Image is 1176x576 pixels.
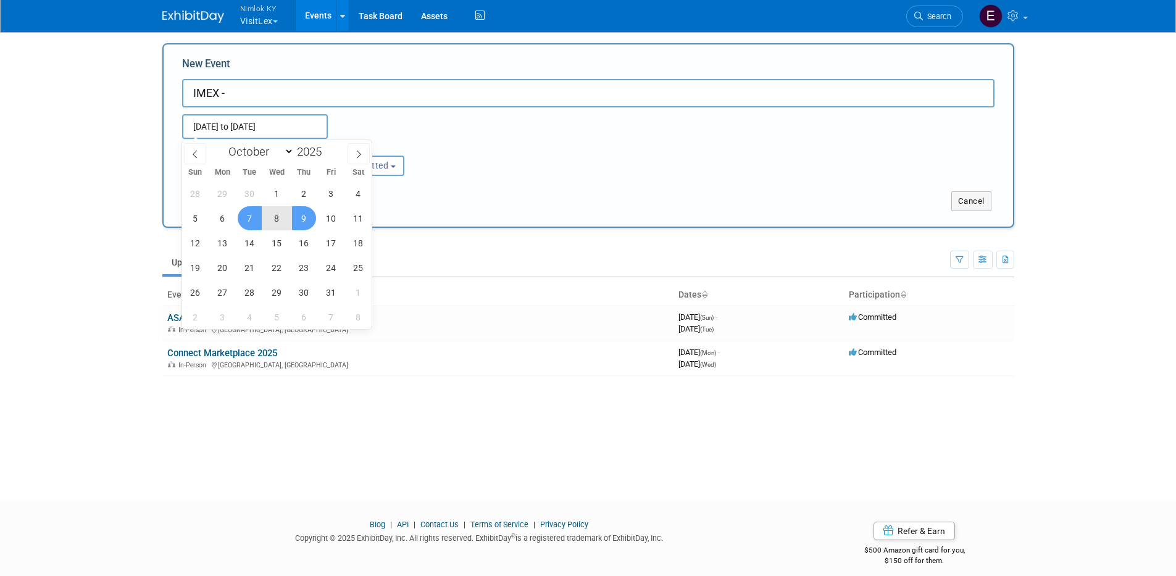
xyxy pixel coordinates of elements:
[346,206,370,230] span: October 11, 2025
[411,520,419,529] span: |
[238,256,262,280] span: October 21, 2025
[470,520,528,529] a: Terms of Service
[265,280,289,304] span: October 29, 2025
[319,231,343,255] span: October 17, 2025
[701,290,707,299] a: Sort by Start Date
[346,305,370,329] span: November 8, 2025
[183,231,207,255] span: October 12, 2025
[292,231,316,255] span: October 16, 2025
[906,6,963,27] a: Search
[168,326,175,332] img: In-Person Event
[292,280,316,304] span: October 30, 2025
[183,305,207,329] span: November 2, 2025
[874,522,955,540] a: Refer & Earn
[715,312,717,322] span: -
[511,533,515,540] sup: ®
[319,256,343,280] span: October 24, 2025
[167,312,190,323] a: ASAE
[211,182,235,206] span: September 29, 2025
[849,348,896,357] span: Committed
[265,206,289,230] span: October 8, 2025
[211,256,235,280] span: October 20, 2025
[461,520,469,529] span: |
[678,312,717,322] span: [DATE]
[700,326,714,333] span: (Tue)
[849,312,896,322] span: Committed
[178,361,210,369] span: In-Person
[320,139,440,155] div: Participation:
[844,285,1014,306] th: Participation
[182,79,995,107] input: Name of Trade Show / Conference
[700,349,716,356] span: (Mon)
[387,520,395,529] span: |
[178,326,210,334] span: In-Person
[678,348,720,357] span: [DATE]
[211,280,235,304] span: October 27, 2025
[346,256,370,280] span: October 25, 2025
[292,206,316,230] span: October 9, 2025
[162,10,224,23] img: ExhibitDay
[182,169,209,177] span: Sun
[678,359,716,369] span: [DATE]
[167,324,669,334] div: [GEOGRAPHIC_DATA], [GEOGRAPHIC_DATA]
[162,530,797,544] div: Copyright © 2025 ExhibitDay, Inc. All rights reserved. ExhibitDay is a registered trademark of Ex...
[238,206,262,230] span: October 7, 2025
[292,182,316,206] span: October 2, 2025
[397,520,409,529] a: API
[718,348,720,357] span: -
[319,305,343,329] span: November 7, 2025
[167,359,669,369] div: [GEOGRAPHIC_DATA], [GEOGRAPHIC_DATA]
[265,182,289,206] span: October 1, 2025
[815,537,1014,566] div: $500 Amazon gift card for you,
[162,285,673,306] th: Event
[979,4,1003,28] img: Elizabeth Griffin
[319,206,343,230] span: October 10, 2025
[263,169,290,177] span: Wed
[292,305,316,329] span: November 6, 2025
[951,191,991,211] button: Cancel
[294,144,331,159] input: Year
[182,114,328,139] input: Start Date - End Date
[673,285,844,306] th: Dates
[815,556,1014,566] div: $150 off for them.
[346,231,370,255] span: October 18, 2025
[292,256,316,280] span: October 23, 2025
[236,169,263,177] span: Tue
[265,231,289,255] span: October 15, 2025
[317,169,344,177] span: Fri
[420,520,459,529] a: Contact Us
[900,290,906,299] a: Sort by Participation Type
[238,280,262,304] span: October 28, 2025
[183,280,207,304] span: October 26, 2025
[168,361,175,367] img: In-Person Event
[183,182,207,206] span: September 28, 2025
[530,520,538,529] span: |
[167,348,277,359] a: Connect Marketplace 2025
[370,520,385,529] a: Blog
[700,361,716,368] span: (Wed)
[344,169,372,177] span: Sat
[700,314,714,321] span: (Sun)
[265,256,289,280] span: October 22, 2025
[346,182,370,206] span: October 4, 2025
[211,206,235,230] span: October 6, 2025
[319,182,343,206] span: October 3, 2025
[923,12,951,21] span: Search
[238,182,262,206] span: September 30, 2025
[182,139,302,155] div: Attendance / Format:
[211,231,235,255] span: October 13, 2025
[540,520,588,529] a: Privacy Policy
[183,206,207,230] span: October 5, 2025
[238,231,262,255] span: October 14, 2025
[209,169,236,177] span: Mon
[290,169,317,177] span: Thu
[678,324,714,333] span: [DATE]
[211,305,235,329] span: November 3, 2025
[182,57,230,76] label: New Event
[319,280,343,304] span: October 31, 2025
[183,256,207,280] span: October 19, 2025
[265,305,289,329] span: November 5, 2025
[346,280,370,304] span: November 1, 2025
[162,251,231,274] a: Upcoming2
[240,2,278,15] span: Nimlok KY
